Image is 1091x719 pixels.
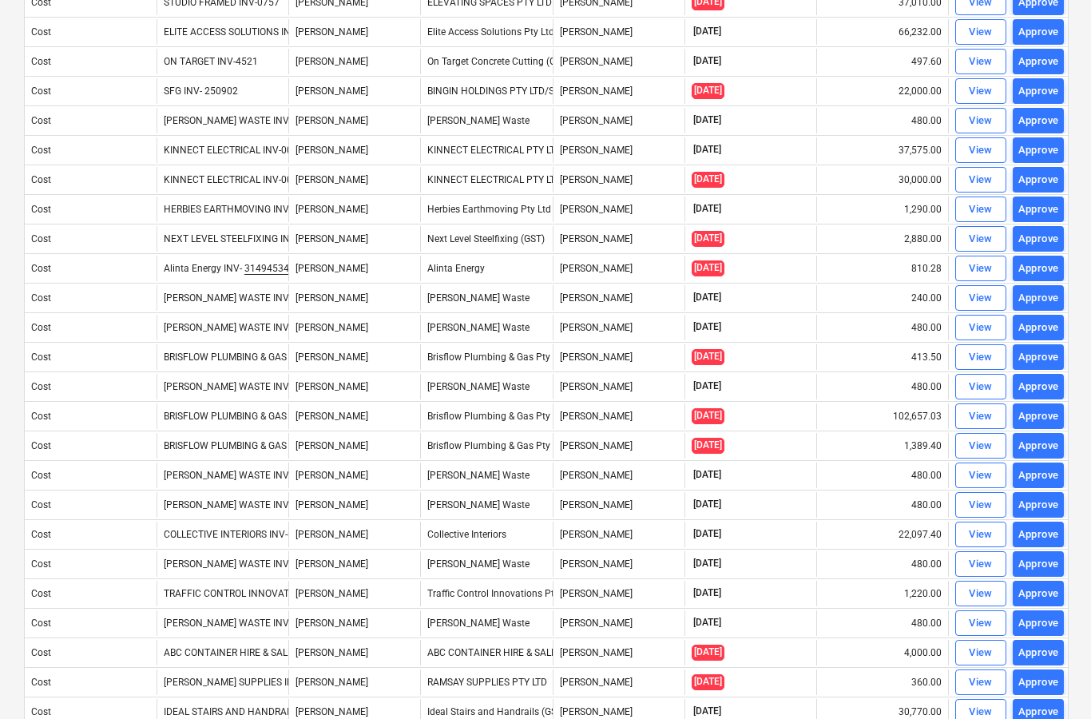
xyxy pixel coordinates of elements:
[816,610,948,636] div: 480.00
[1018,230,1059,248] div: Approve
[816,315,948,340] div: 480.00
[420,315,552,340] div: [PERSON_NAME] Waste
[816,581,948,606] div: 1,220.00
[1018,585,1059,603] div: Approve
[692,83,724,98] span: [DATE]
[969,407,993,426] div: View
[816,285,948,311] div: 240.00
[692,586,723,600] span: [DATE]
[31,174,51,185] div: Cost
[420,433,552,459] div: Brisflow Plumbing & Gas Pty Ltd (GST)
[969,260,993,278] div: View
[955,19,1006,45] button: View
[164,233,321,244] div: NEXT LEVEL STEELFIXING INV-0378
[553,256,684,281] div: [PERSON_NAME]
[164,647,367,658] div: ABC CONTAINER HIRE & SALES INV- 212994J9
[1013,640,1064,665] button: Approve
[955,463,1006,488] button: View
[955,669,1006,695] button: View
[692,645,724,660] span: [DATE]
[816,137,948,163] div: 37,575.00
[31,233,51,244] div: Cost
[969,378,993,396] div: View
[420,610,552,636] div: [PERSON_NAME] Waste
[296,618,368,629] span: Della Rosa
[1013,522,1064,547] button: Approve
[296,440,368,451] span: Della Rosa
[31,470,51,481] div: Cost
[296,292,368,304] span: Della Rosa
[1013,167,1064,193] button: Approve
[955,197,1006,222] button: View
[816,374,948,399] div: 480.00
[969,23,993,42] div: View
[296,588,368,599] span: Della Rosa
[420,344,552,370] div: Brisflow Plumbing & Gas Pty Ltd (GST)
[420,640,552,665] div: ABC CONTAINER HIRE & SALES PTY LTD
[1018,260,1059,278] div: Approve
[1013,256,1064,281] button: Approve
[164,381,322,392] div: [PERSON_NAME] WASTE INV- 20252
[692,143,723,157] span: [DATE]
[955,256,1006,281] button: View
[692,438,724,453] span: [DATE]
[1018,23,1059,42] div: Approve
[296,322,368,333] span: Della Rosa
[1013,78,1064,104] button: Approve
[31,145,51,156] div: Cost
[164,292,322,304] div: [PERSON_NAME] WASTE INV- 20364
[816,256,948,281] div: 810.28
[969,201,993,219] div: View
[553,492,684,518] div: [PERSON_NAME]
[1013,285,1064,311] button: Approve
[1018,82,1059,101] div: Approve
[296,558,368,570] span: Della Rosa
[816,108,948,133] div: 480.00
[969,319,993,337] div: View
[420,197,552,222] div: Herbies Earthmoving Pty Ltd (GST)
[296,706,368,717] span: Della Rosa
[553,669,684,695] div: [PERSON_NAME]
[955,403,1006,429] button: View
[296,115,368,126] span: Della Rosa
[164,588,379,599] div: TRAFFIC CONTROL INNOVATIONS INV- 00066958
[296,56,368,67] span: Della Rosa
[969,644,993,662] div: View
[1018,614,1059,633] div: Approve
[816,78,948,104] div: 22,000.00
[692,408,724,423] span: [DATE]
[296,352,368,363] span: Della Rosa
[420,551,552,577] div: [PERSON_NAME] Waste
[816,463,948,488] div: 480.00
[1018,201,1059,219] div: Approve
[420,581,552,606] div: Traffic Control Innovations Pty Ltd
[969,437,993,455] div: View
[31,706,51,717] div: Cost
[955,551,1006,577] button: View
[1011,642,1091,719] iframe: Chat Widget
[31,411,51,422] div: Cost
[692,172,724,187] span: [DATE]
[31,292,51,304] div: Cost
[955,581,1006,606] button: View
[420,226,552,252] div: Next Level Steelfixing (GST)
[164,115,322,126] div: [PERSON_NAME] WASTE INV- 20417
[553,108,684,133] div: [PERSON_NAME]
[553,344,684,370] div: [PERSON_NAME]
[955,344,1006,370] button: View
[420,492,552,518] div: [PERSON_NAME] Waste
[955,78,1006,104] button: View
[296,381,368,392] span: Della Rosa
[1018,378,1059,396] div: Approve
[164,145,303,156] div: KINNECT ELECTRICAL INV-0092
[816,197,948,222] div: 1,290.00
[1018,171,1059,189] div: Approve
[1018,496,1059,514] div: Approve
[553,167,684,193] div: [PERSON_NAME]
[1013,197,1064,222] button: Approve
[420,167,552,193] div: KINNECT ELECTRICAL PTY LTD (GST from [DATE])
[296,677,368,688] span: Della Rosa
[31,204,51,215] div: Cost
[955,285,1006,311] button: View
